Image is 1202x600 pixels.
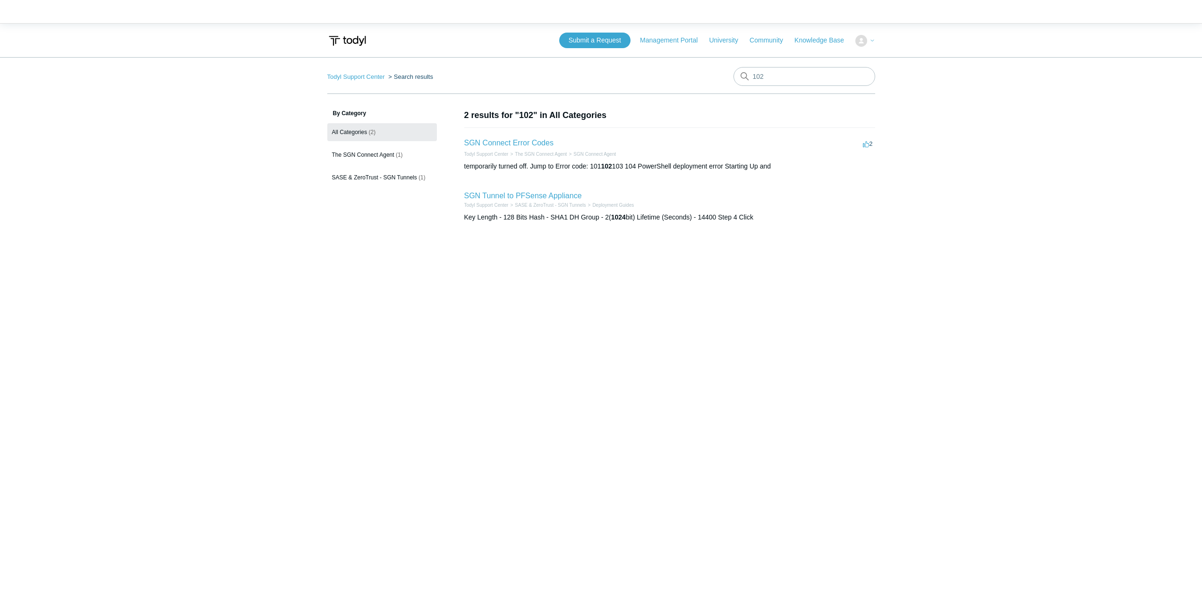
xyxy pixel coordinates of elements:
a: Community [750,35,793,45]
li: SGN Connect Agent [567,151,616,158]
li: Todyl Support Center [327,73,387,80]
span: (2) [369,129,376,135]
a: SASE & ZeroTrust - SGN Tunnels (1) [327,169,437,186]
a: University [709,35,747,45]
a: Todyl Support Center [464,203,509,208]
a: SGN Tunnel to PFSense Appliance [464,192,582,200]
em: 1024 [611,213,626,221]
a: Todyl Support Center [327,73,385,80]
a: SGN Connect Error Codes [464,139,554,147]
li: Search results [386,73,433,80]
a: Knowledge Base [794,35,853,45]
div: Key Length - 128 Bits Hash - SHA1 DH Group - 2( bit) Lifetime (Seconds) - 14400 Step 4 Click [464,212,875,222]
h1: 2 results for "102" in All Categories [464,109,875,122]
li: SASE & ZeroTrust - SGN Tunnels [508,202,586,209]
li: Todyl Support Center [464,202,509,209]
a: The SGN Connect Agent [515,152,567,157]
a: Deployment Guides [592,203,634,208]
a: Management Portal [640,35,707,45]
a: The SGN Connect Agent (1) [327,146,437,164]
img: Todyl Support Center Help Center home page [327,32,367,50]
span: 2 [863,140,872,147]
a: SGN Connect Agent [573,152,616,157]
a: Todyl Support Center [464,152,509,157]
span: The SGN Connect Agent [332,152,394,158]
div: temporarily turned off. Jump to Error code: 101 103 104 PowerShell deployment error Starting Up and [464,161,875,171]
span: (1) [418,174,426,181]
input: Search [733,67,875,86]
a: All Categories (2) [327,123,437,141]
span: SASE & ZeroTrust - SGN Tunnels [332,174,417,181]
h3: By Category [327,109,437,118]
span: All Categories [332,129,367,135]
a: Submit a Request [559,33,631,48]
a: SASE & ZeroTrust - SGN Tunnels [515,203,586,208]
li: The SGN Connect Agent [508,151,567,158]
span: (1) [396,152,403,158]
li: Deployment Guides [586,202,634,209]
li: Todyl Support Center [464,151,509,158]
em: 102 [601,162,612,170]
